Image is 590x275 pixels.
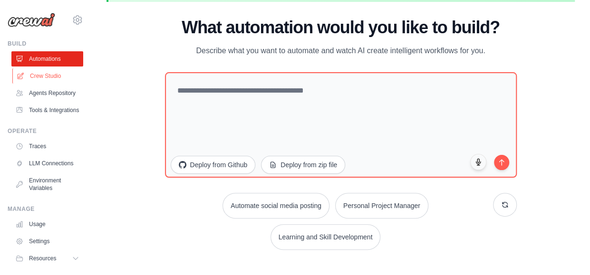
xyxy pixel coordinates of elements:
[11,139,83,154] a: Traces
[11,85,83,101] a: Agents Repository
[11,234,83,249] a: Settings
[8,40,83,47] div: Build
[11,51,83,66] a: Automations
[181,45,501,57] p: Describe what you want to automate and watch AI create intelligent workflows for you.
[12,68,84,84] a: Crew Studio
[11,217,83,232] a: Usage
[271,224,381,250] button: Learning and Skill Development
[29,255,56,262] span: Resources
[171,156,256,174] button: Deploy from Github
[11,103,83,118] a: Tools & Integrations
[222,193,329,218] button: Automate social media posting
[8,127,83,135] div: Operate
[11,251,83,266] button: Resources
[8,13,55,27] img: Logo
[11,156,83,171] a: LLM Connections
[261,156,345,174] button: Deploy from zip file
[335,193,428,218] button: Personal Project Manager
[8,205,83,213] div: Manage
[11,173,83,196] a: Environment Variables
[165,18,517,37] h1: What automation would you like to build?
[542,229,590,275] iframe: Chat Widget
